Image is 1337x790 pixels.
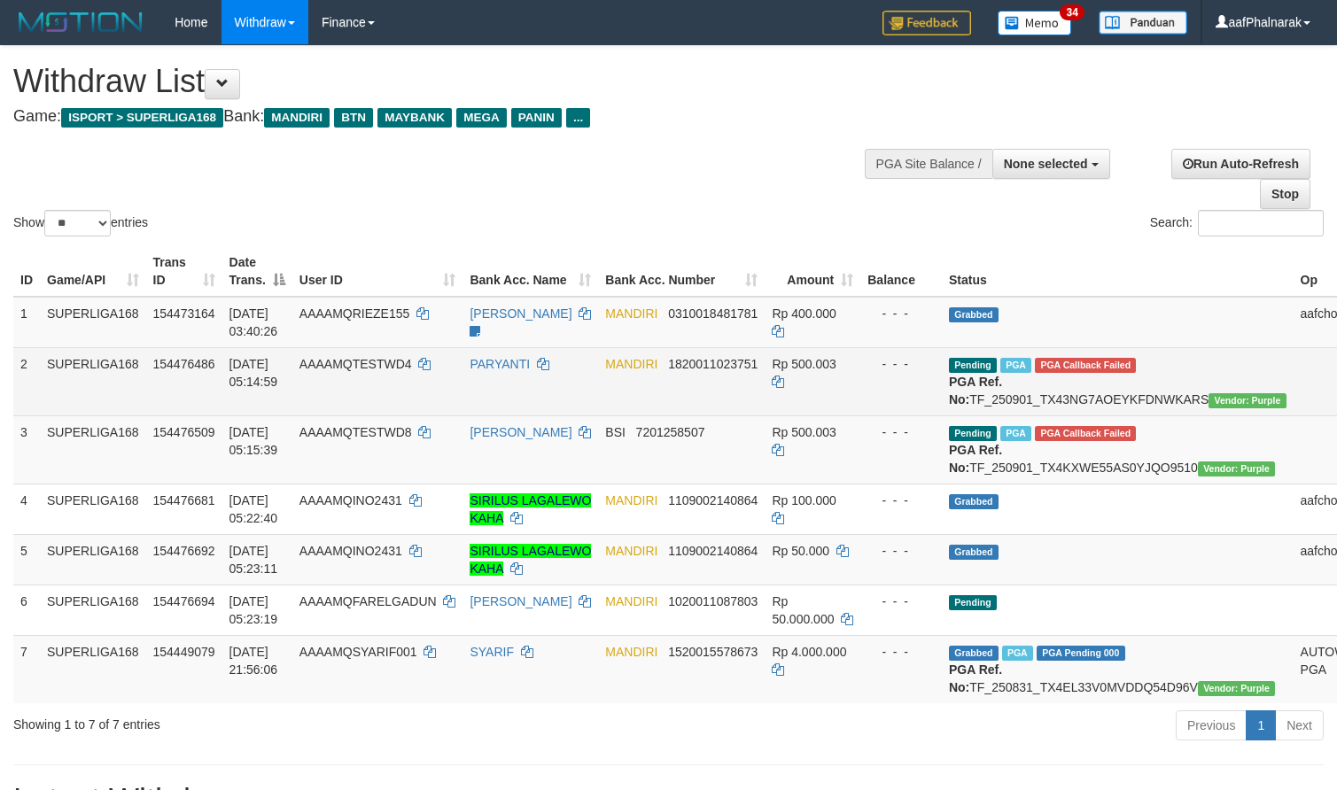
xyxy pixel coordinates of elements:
[605,493,657,507] span: MANDIRI
[668,306,758,321] span: Copy 0310018481781 to clipboard
[13,635,40,703] td: 7
[772,425,836,439] span: Rp 500.003
[1150,210,1324,236] label: Search:
[463,246,598,297] th: Bank Acc. Name: activate to sort column ascending
[949,426,997,441] span: Pending
[61,108,223,128] span: ISPORT > SUPERLIGA168
[40,635,146,703] td: SUPERLIGA168
[772,645,846,659] span: Rp 4.000.000
[605,594,657,608] span: MANDIRI
[40,347,146,415] td: SUPERLIGA168
[40,246,146,297] th: Game/API: activate to sort column ascending
[146,246,222,297] th: Trans ID: activate to sort column ascending
[865,149,992,179] div: PGA Site Balance /
[668,544,758,558] span: Copy 1109002140864 to clipboard
[860,246,942,297] th: Balance
[1000,358,1031,373] span: Marked by aafmaleo
[772,493,836,507] span: Rp 100.000
[1171,149,1310,179] a: Run Auto-Refresh
[470,493,591,525] a: SIRILUS LAGALEWO KAHA
[882,11,971,35] img: Feedback.jpg
[40,585,146,635] td: SUPERLIGA168
[40,534,146,585] td: SUPERLIGA168
[470,594,571,608] a: [PERSON_NAME]
[1002,646,1033,661] span: Marked by aafchoeunmanni
[1000,426,1031,441] span: Marked by aafmaleo
[299,425,412,439] span: AAAAMQTESTWD8
[470,425,571,439] a: [PERSON_NAME]
[153,306,215,321] span: 154473164
[949,307,999,322] span: Grabbed
[867,355,935,373] div: - - -
[222,246,292,297] th: Date Trans.: activate to sort column descending
[13,585,40,635] td: 6
[511,108,562,128] span: PANIN
[605,425,626,439] span: BSI
[13,246,40,297] th: ID
[949,358,997,373] span: Pending
[292,246,463,297] th: User ID: activate to sort column ascending
[299,306,410,321] span: AAAAMQRIEZE155
[299,357,412,371] span: AAAAMQTESTWD4
[13,9,148,35] img: MOTION_logo.png
[40,297,146,348] td: SUPERLIGA168
[13,709,544,733] div: Showing 1 to 7 of 7 entries
[942,415,1294,484] td: TF_250901_TX4KXWE55AS0YJQO9510
[13,108,874,126] h4: Game: Bank:
[1260,179,1310,209] a: Stop
[40,415,146,484] td: SUPERLIGA168
[949,545,999,560] span: Grabbed
[949,646,999,661] span: Grabbed
[598,246,765,297] th: Bank Acc. Number: activate to sort column ascending
[377,108,452,128] span: MAYBANK
[229,594,278,626] span: [DATE] 05:23:19
[153,544,215,558] span: 154476692
[13,64,874,99] h1: Withdraw List
[998,11,1072,35] img: Button%20Memo.svg
[992,149,1110,179] button: None selected
[1035,426,1136,441] span: PGA Error
[942,246,1294,297] th: Status
[264,108,330,128] span: MANDIRI
[299,493,402,507] span: AAAAMQINO2431
[229,357,278,389] span: [DATE] 05:14:59
[867,492,935,509] div: - - -
[1198,681,1275,696] span: Vendor URL: https://trx4.1velocity.biz
[1198,210,1324,236] input: Search:
[1099,11,1187,35] img: panduan.png
[153,493,215,507] span: 154476681
[1060,4,1084,20] span: 34
[605,306,657,321] span: MANDIRI
[949,443,1002,475] b: PGA Ref. No:
[229,493,278,525] span: [DATE] 05:22:40
[13,484,40,534] td: 4
[605,645,657,659] span: MANDIRI
[605,544,657,558] span: MANDIRI
[1209,393,1286,408] span: Vendor URL: https://trx4.1velocity.biz
[772,594,834,626] span: Rp 50.000.000
[1037,646,1125,661] span: PGA Pending
[605,357,657,371] span: MANDIRI
[949,494,999,509] span: Grabbed
[1004,157,1088,171] span: None selected
[40,484,146,534] td: SUPERLIGA168
[13,210,148,236] label: Show entries
[867,592,935,610] div: - - -
[44,210,111,236] select: Showentries
[229,544,278,576] span: [DATE] 05:23:11
[1176,710,1247,740] a: Previous
[470,544,591,576] a: SIRILUS LAGALEWO KAHA
[942,347,1294,415] td: TF_250901_TX43NG7AOEYKFDNWKARS
[668,645,758,659] span: Copy 1520015578673 to clipboard
[1198,461,1275,476] span: Vendor URL: https://trx4.1velocity.biz
[229,306,278,338] span: [DATE] 03:40:26
[13,347,40,415] td: 2
[942,635,1294,703] td: TF_250831_TX4EL33V0MVDDQ54D96V
[153,645,215,659] span: 154449079
[1275,710,1324,740] a: Next
[636,425,705,439] span: Copy 7201258507 to clipboard
[772,544,829,558] span: Rp 50.000
[334,108,373,128] span: BTN
[949,375,1002,407] b: PGA Ref. No:
[668,493,758,507] span: Copy 1109002140864 to clipboard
